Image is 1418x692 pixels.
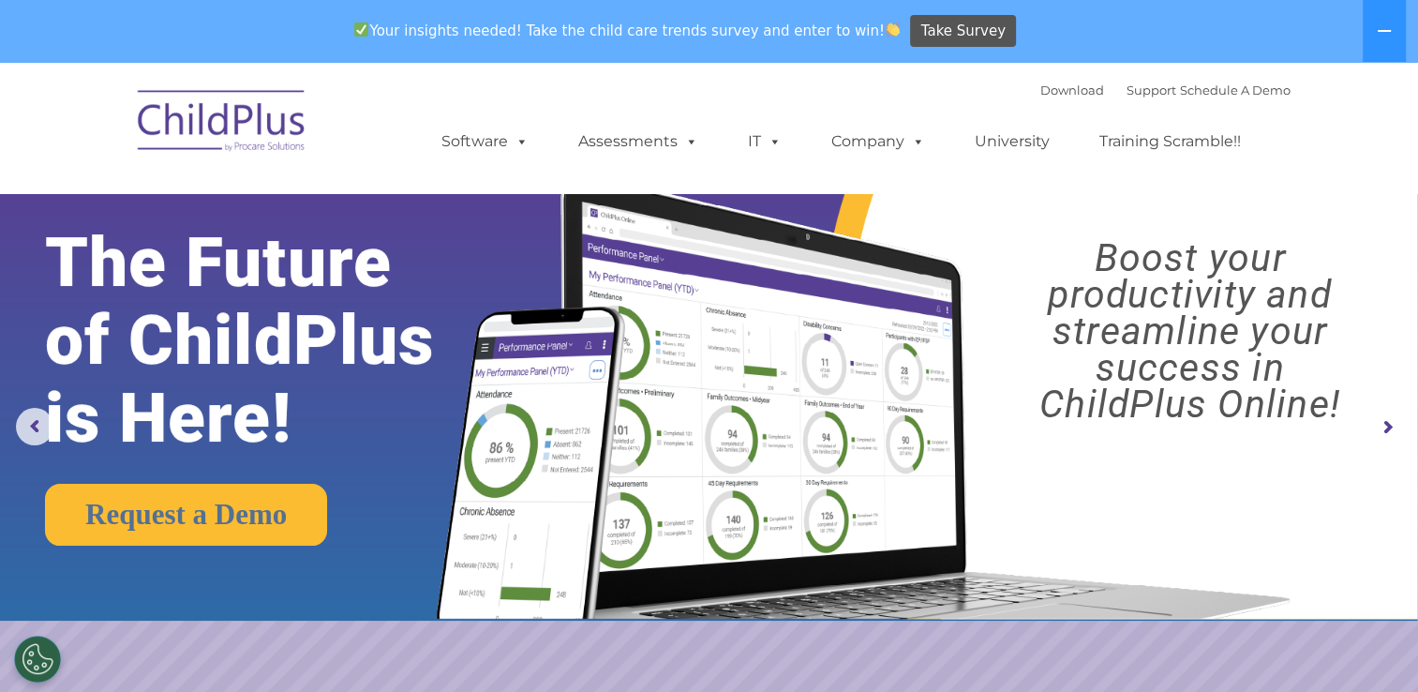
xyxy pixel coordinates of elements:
button: Cookies Settings [14,636,61,683]
rs-layer: The Future of ChildPlus is Here! [45,224,498,458]
a: Schedule A Demo [1180,83,1291,98]
a: Support [1127,83,1176,98]
img: 👏 [886,23,900,37]
a: Assessments [560,123,717,160]
span: Take Survey [921,15,1006,48]
a: Company [813,123,944,160]
a: Training Scramble!! [1081,123,1260,160]
img: ChildPlus by Procare Solutions [128,77,316,171]
a: Download [1040,83,1104,98]
rs-layer: Boost your productivity and streamline your success in ChildPlus Online! [979,240,1400,423]
a: Software [423,123,547,160]
a: Take Survey [910,15,1016,48]
span: Last name [261,124,318,138]
a: University [956,123,1068,160]
img: ✅ [354,23,368,37]
span: Phone number [261,201,340,215]
a: IT [729,123,800,160]
font: | [1040,83,1291,98]
a: Request a Demo [45,484,327,546]
span: Your insights needed! Take the child care trends survey and enter to win! [347,12,908,49]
